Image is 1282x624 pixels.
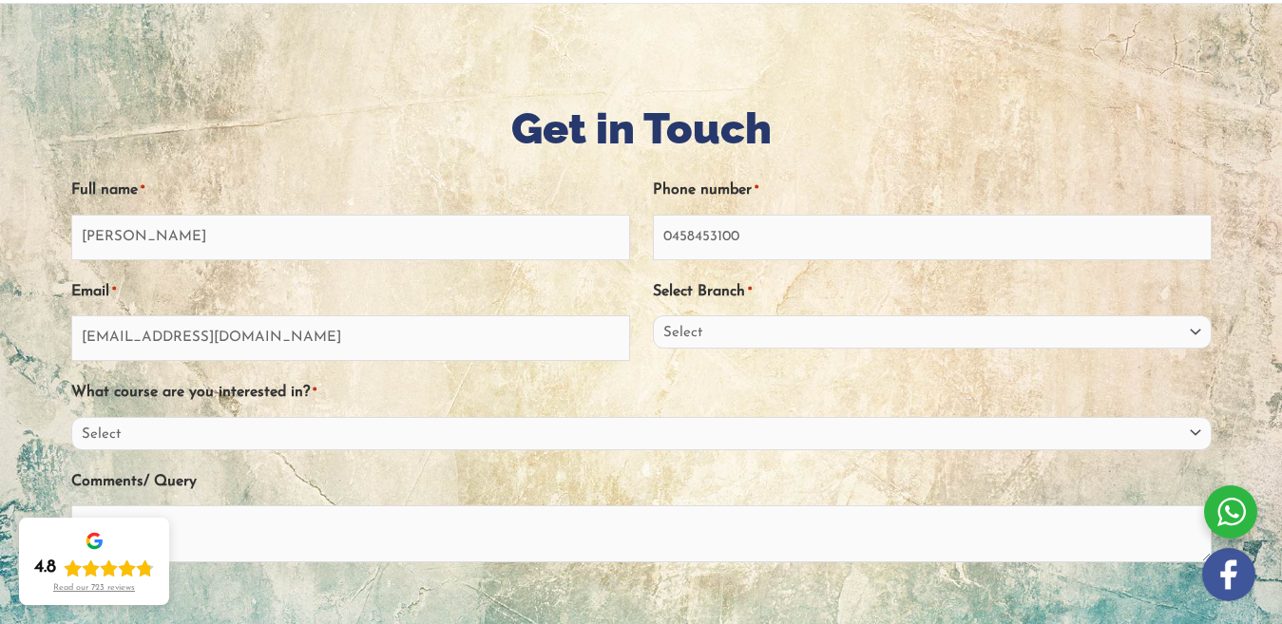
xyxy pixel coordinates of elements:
[1202,548,1255,601] img: white-facebook.png
[653,175,758,206] label: Phone number
[71,99,1212,159] h1: Get in Touch
[71,276,116,308] label: Email
[53,583,135,594] div: Read our 723 reviews
[34,557,154,579] div: Rating: 4.8 out of 5
[71,175,144,206] label: Full name
[71,377,316,408] label: What course are you interested in?
[34,557,56,579] div: 4.8
[653,276,752,308] label: Select Branch
[71,466,197,498] label: Comments/ Query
